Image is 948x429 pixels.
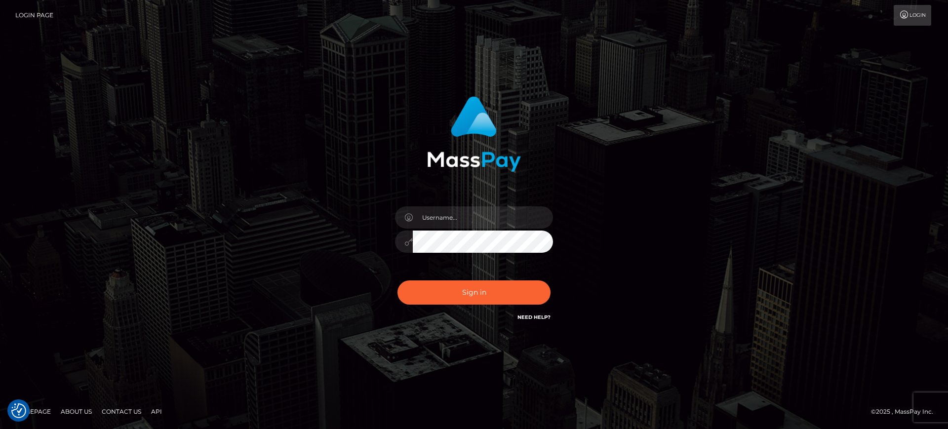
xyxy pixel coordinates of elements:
input: Username... [413,206,553,229]
button: Consent Preferences [11,403,26,418]
div: © 2025 , MassPay Inc. [871,406,941,417]
a: Login Page [15,5,53,26]
a: About Us [57,404,96,419]
a: Need Help? [517,314,551,320]
button: Sign in [397,280,551,305]
img: MassPay Login [427,96,521,172]
a: Homepage [11,404,55,419]
a: Login [894,5,931,26]
a: Contact Us [98,404,145,419]
a: API [147,404,166,419]
img: Revisit consent button [11,403,26,418]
